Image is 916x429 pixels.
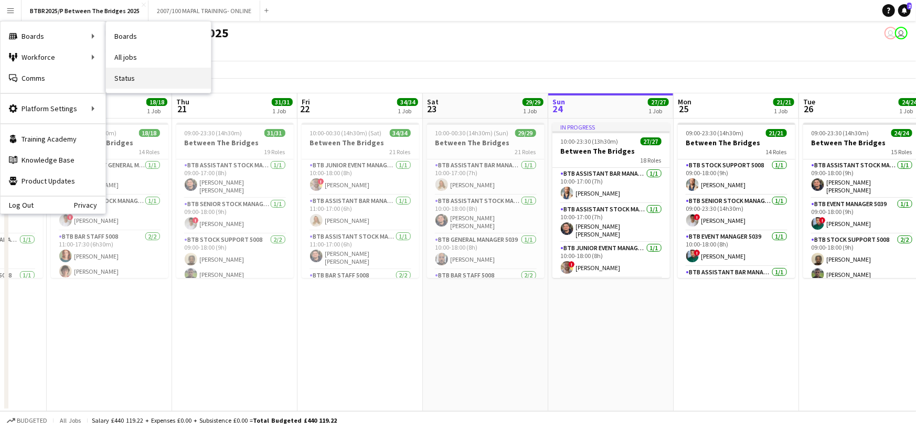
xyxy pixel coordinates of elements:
span: 24/24 [891,129,912,137]
a: Privacy [74,201,105,209]
app-user-avatar: Amy Cane [885,27,897,39]
span: Fri [302,97,310,106]
a: Log Out [1,201,34,209]
button: Budgeted [5,415,49,426]
app-card-role: BTB Senior Stock Manager 50061/109:00-23:30 (14h30m)![PERSON_NAME] [678,195,795,231]
app-card-role: BTB Assistant Bar Manager 50061/110:00-17:00 (7h)[PERSON_NAME] [427,159,545,195]
span: 14 Roles [766,148,787,156]
app-card-role: BTB Assistant General Manager 50061/110:00-18:00 (8h)![PERSON_NAME] [51,159,168,195]
button: BTBR2025/P Between The Bridges 2025 [22,1,148,21]
span: 18/18 [139,129,160,137]
app-card-role: BTB Event Manager 50391/110:00-18:00 (8h)![PERSON_NAME] [678,231,795,266]
h3: Between The Bridges [176,138,294,147]
a: Boards [106,26,211,47]
h3: Between The Bridges [678,138,795,147]
app-card-role: BTB Junior Event Manager 50391/110:00-18:00 (8h)![PERSON_NAME] [302,159,419,195]
span: 24 [551,103,565,115]
span: Sat [427,97,439,106]
div: 1 Job [147,107,167,115]
span: 34/34 [397,98,418,106]
a: 2 [898,4,911,17]
div: Platform Settings [1,98,105,119]
span: 34/34 [390,129,411,137]
app-card-role: BTB Assistant Bar Manager 50061/110:00-17:00 (7h)[PERSON_NAME] [552,168,670,203]
span: 2 [907,3,912,9]
app-card-role: BTB Bar Staff 50082/2 [302,270,419,320]
span: 31/31 [272,98,293,106]
span: 09:00-23:30 (14h30m) [686,129,744,137]
span: 18/18 [146,98,167,106]
span: 18 Roles [641,156,662,164]
span: 29/29 [523,98,544,106]
span: Tue [803,97,815,106]
app-card-role: BTB Assistant Stock Manager 50061/109:00-17:00 (8h)[PERSON_NAME] [PERSON_NAME] [176,159,294,198]
app-card-role: BTB Assistant Bar Manager 50061/111:00-17:00 (6h) [678,266,795,305]
a: All jobs [106,47,211,68]
span: ! [67,214,73,220]
app-job-card: In progress10:00-23:30 (13h30m)27/27Between The Bridges18 RolesBTB Assistant Bar Manager 50061/11... [552,123,670,278]
div: Workforce [1,47,105,68]
h3: Between The Bridges [552,146,670,156]
a: Product Updates [1,170,105,191]
div: In progress [552,123,670,131]
span: Total Budgeted £440 119.22 [253,416,337,424]
span: 27/27 [641,137,662,145]
span: 29/29 [515,129,536,137]
div: 1 Job [774,107,794,115]
span: 22 [300,103,310,115]
span: 10:00-00:30 (14h30m) (Sat) [310,129,382,137]
app-job-card: 10:00-23:30 (13h30m)18/18Between The Bridges14 RolesBTB Assistant General Manager 50061/110:00-18... [51,123,168,278]
app-card-role: BTB Bar Staff 50082/2 [427,270,545,320]
a: Training Academy [1,128,105,149]
h3: Between The Bridges [427,138,545,147]
span: 21/21 [773,98,794,106]
button: 2007/100 MAPAL TRAINING- ONLINE [148,1,260,21]
span: 27/27 [648,98,669,106]
app-card-role: BTB Stock support 50081/109:00-18:00 (9h)[PERSON_NAME] [678,159,795,195]
span: 21 Roles [390,148,411,156]
app-card-role: BTB Assistant Stock Manager 50061/110:00-17:00 (7h)[PERSON_NAME] [PERSON_NAME] [552,203,670,242]
span: ! [193,217,199,223]
span: ! [569,261,575,267]
span: 21/21 [766,129,787,137]
app-card-role: BTB Senior Stock Manager 50061/109:00-18:00 (9h)![PERSON_NAME] [176,198,294,234]
span: Budgeted [17,417,47,424]
h3: Between The Bridges [302,138,419,147]
span: 21 Roles [515,148,536,156]
a: Knowledge Base [1,149,105,170]
div: 1 Job [272,107,292,115]
span: 31/31 [264,129,285,137]
span: 10:00-23:30 (13h30m) [561,137,619,145]
div: 1 Job [523,107,543,115]
a: Status [106,68,211,89]
app-card-role: BTB General Manager 50391/110:00-18:00 (8h)[PERSON_NAME] [427,234,545,270]
span: ! [694,214,700,220]
app-job-card: 09:00-23:30 (14h30m)31/31Between The Bridges19 RolesBTB Assistant Stock Manager 50061/109:00-17:0... [176,123,294,278]
app-card-role: BTB Senior Stock Manager 50061/111:00-17:00 (6h)![PERSON_NAME] [51,195,168,231]
span: 09:00-23:30 (14h30m) [812,129,869,137]
span: 14 Roles [139,148,160,156]
span: 15 Roles [891,148,912,156]
div: 1 Job [648,107,668,115]
div: Boards [1,26,105,47]
span: 09:00-23:30 (14h30m) [185,129,242,137]
span: All jobs [58,416,83,424]
app-card-role: BTB Assistant Stock Manager 50061/111:00-17:00 (6h)[PERSON_NAME] [PERSON_NAME] [302,231,419,270]
app-job-card: 10:00-00:30 (14h30m) (Sat)34/34Between The Bridges21 RolesBTB Junior Event Manager 50391/110:00-1... [302,123,419,278]
span: 19 Roles [264,148,285,156]
a: Comms [1,68,105,89]
div: Salary £440 119.22 + Expenses £0.00 + Subsistence £0.00 = [92,416,337,424]
span: 25 [676,103,691,115]
app-card-role: BTB Junior Event Manager 50391/110:00-18:00 (8h)![PERSON_NAME] [552,242,670,278]
app-card-role: BTB Bar Staff 50082/211:00-17:30 (6h30m)[PERSON_NAME][PERSON_NAME] [51,231,168,282]
div: 1 Job [398,107,418,115]
app-user-avatar: Amy Cane [895,27,908,39]
span: ! [318,178,324,185]
app-job-card: 09:00-23:30 (14h30m)21/21Between The Bridges14 RolesBTB Stock support 50081/109:00-18:00 (9h)[PER... [678,123,795,278]
span: Thu [176,97,189,106]
span: 23 [425,103,439,115]
span: ! [819,217,826,223]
